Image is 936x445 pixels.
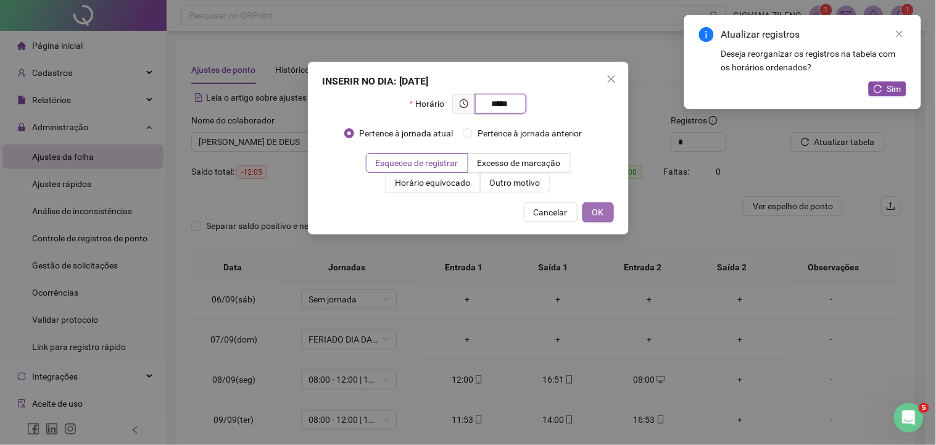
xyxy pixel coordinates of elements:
[473,127,587,140] span: Pertence à jornada anterior
[524,202,578,222] button: Cancelar
[721,47,906,74] div: Deseja reorganizar os registros na tabela com os horários ordenados?
[323,74,614,89] div: INSERIR NO DIA : [DATE]
[602,69,621,89] button: Close
[582,202,614,222] button: OK
[410,94,452,114] label: Horário
[874,85,882,93] span: reload
[893,27,906,41] a: Close
[592,206,604,219] span: OK
[376,158,458,168] span: Esqueceu de registrar
[894,403,924,433] iframe: Intercom live chat
[919,403,929,413] span: 5
[354,127,458,140] span: Pertence à jornada atual
[490,178,540,188] span: Outro motivo
[869,81,906,96] button: Sim
[534,206,568,219] span: Cancelar
[460,99,468,108] span: clock-circle
[699,27,714,42] span: info-circle
[478,158,561,168] span: Excesso de marcação
[396,178,471,188] span: Horário equivocado
[887,82,901,96] span: Sim
[895,30,904,38] span: close
[721,27,906,42] div: Atualizar registros
[607,74,616,84] span: close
